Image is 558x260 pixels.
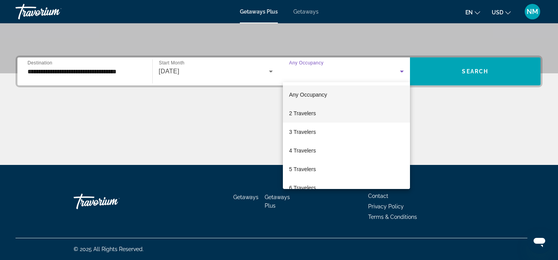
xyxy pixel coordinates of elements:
span: 2 Travelers [289,109,316,118]
iframe: Кнопка запуска окна обмена сообщениями [527,229,552,254]
span: 5 Travelers [289,165,316,174]
span: Any Occupancy [289,92,327,98]
span: 6 Travelers [289,183,316,192]
span: 3 Travelers [289,127,316,137]
span: 4 Travelers [289,146,316,155]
